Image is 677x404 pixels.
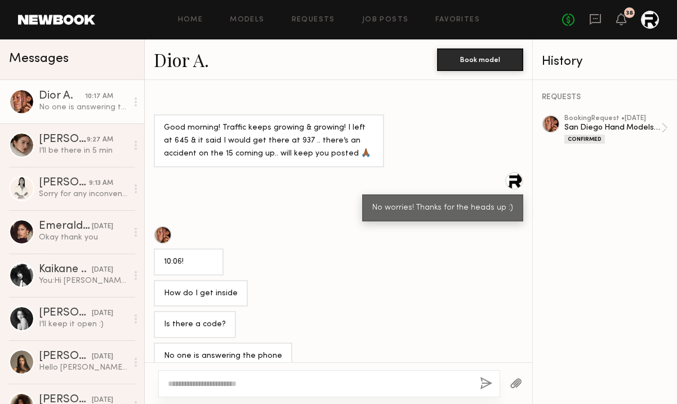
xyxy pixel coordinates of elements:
div: [DATE] [92,308,113,319]
div: You: Hi [PERSON_NAME]! I'm happy to share our call sheet for the shoot [DATE][DATE] attached. Thi... [39,276,127,286]
div: 10:06! [164,256,213,269]
div: 10:17 AM [85,91,113,102]
a: Home [178,16,203,24]
div: [PERSON_NAME] [39,308,92,319]
div: [PERSON_NAME] [39,177,89,189]
div: I’ll be there in 5 min [39,145,127,156]
div: Is there a code? [164,318,226,331]
div: San Diego Hand Models Needed (9/4) [564,122,661,133]
a: Models [230,16,264,24]
div: No one is answering the phone [39,102,127,113]
div: Confirmed [564,135,605,144]
div: Hello [PERSON_NAME]! Looking forward to hearing back from you [EMAIL_ADDRESS][DOMAIN_NAME] Thanks 🙏🏼 [39,362,127,373]
a: Favorites [435,16,480,24]
a: Dior A. [154,47,209,72]
a: Job Posts [362,16,409,24]
div: Kaikane .. [39,264,92,276]
div: [DATE] [92,221,113,232]
span: Messages [9,52,69,65]
div: [DATE] [92,265,113,276]
div: No worries! Thanks for the heads up :) [372,202,513,215]
div: 38 [626,10,633,16]
div: [DATE] [92,352,113,362]
div: [PERSON_NAME] [39,351,92,362]
div: No one is answering the phone [164,350,282,363]
div: Sorry for any inconvenience this may cause [39,189,127,199]
button: Book model [437,48,523,71]
div: REQUESTS [542,94,668,101]
div: Okay thank you [39,232,127,243]
div: [PERSON_NAME] [39,134,87,145]
div: 9:27 AM [87,135,113,145]
div: I’ll keep it open :) [39,319,127,330]
div: History [542,55,668,68]
div: 9:13 AM [89,178,113,189]
div: Dior A. [39,91,85,102]
div: Good morning! Traffic keeps growing & growing! I left at 645 & it said I would get there at 937 .... [164,122,374,161]
div: booking Request • [DATE] [564,115,661,122]
a: Requests [292,16,335,24]
div: Emerald L. [39,221,92,232]
div: How do I get inside [164,287,238,300]
a: bookingRequest •[DATE]San Diego Hand Models Needed (9/4)Confirmed [564,115,668,144]
a: Book model [437,54,523,64]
